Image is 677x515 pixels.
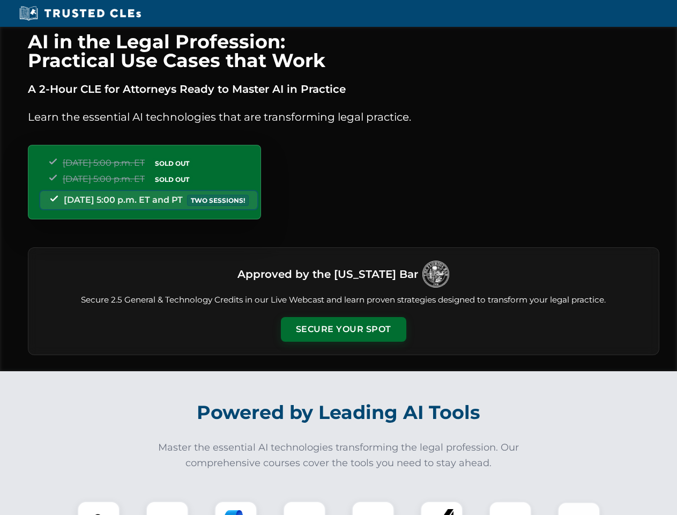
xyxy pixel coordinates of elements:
span: [DATE] 5:00 p.m. ET [63,174,145,184]
p: Learn the essential AI technologies that are transforming legal practice. [28,108,659,126]
h1: AI in the Legal Profession: Practical Use Cases that Work [28,32,659,70]
img: Trusted CLEs [16,5,144,21]
span: [DATE] 5:00 p.m. ET [63,158,145,168]
h2: Powered by Leading AI Tools [42,394,636,431]
p: Master the essential AI technologies transforming the legal profession. Our comprehensive courses... [151,440,526,471]
button: Secure Your Spot [281,317,406,342]
p: Secure 2.5 General & Technology Credits in our Live Webcast and learn proven strategies designed ... [41,294,646,306]
span: SOLD OUT [151,158,193,169]
h3: Approved by the [US_STATE] Bar [237,264,418,284]
img: Logo [422,261,449,288]
span: SOLD OUT [151,174,193,185]
p: A 2-Hour CLE for Attorneys Ready to Master AI in Practice [28,80,659,98]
